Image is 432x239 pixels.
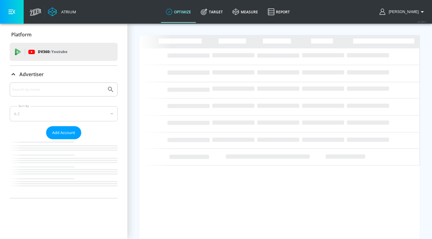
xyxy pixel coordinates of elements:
p: DV360: [38,49,67,55]
div: Advertiser [10,66,118,83]
a: Atrium [48,7,76,16]
span: login as: melissa.silverberg@zefr.com [386,10,419,14]
button: Add Account [46,126,81,139]
a: optimize [161,1,196,23]
a: Report [263,1,295,23]
label: Sort By [17,104,30,108]
p: Platform [11,31,32,38]
a: Target [196,1,228,23]
div: DV360: Youtube [10,43,118,61]
nav: list of Advertiser [10,139,118,198]
input: Search by name [12,86,104,93]
span: Add Account [52,129,75,136]
span: v 4.28.0 [417,20,426,23]
div: Platform [10,26,118,43]
div: Atrium [59,9,76,15]
a: measure [228,1,263,23]
p: Advertiser [19,71,44,78]
p: Youtube [51,49,67,55]
div: A-Z [10,106,118,121]
div: Advertiser [10,82,118,198]
button: [PERSON_NAME] [380,8,426,15]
